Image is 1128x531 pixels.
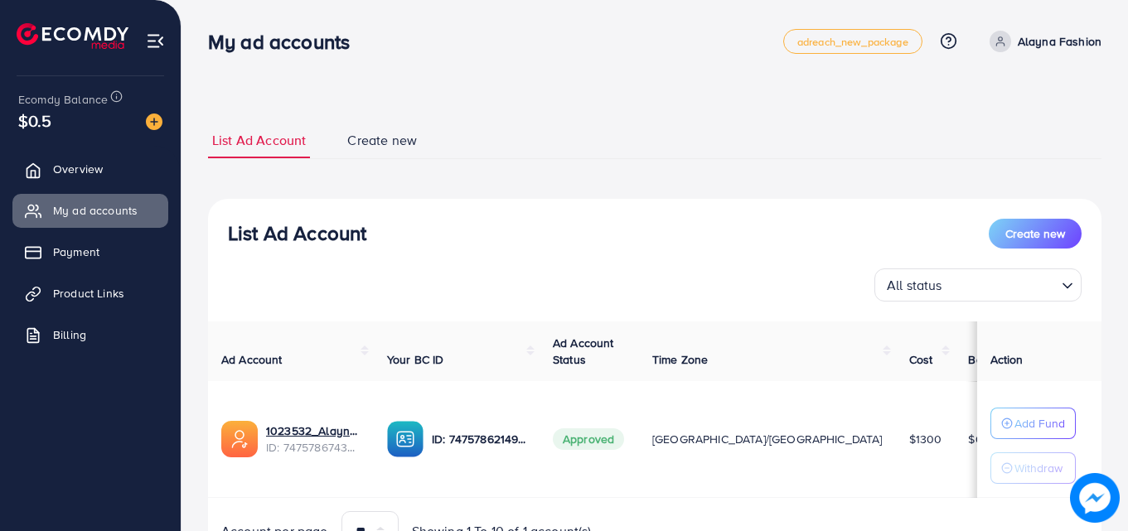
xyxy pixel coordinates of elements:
[1014,413,1065,433] p: Add Fund
[53,244,99,260] span: Payment
[12,194,168,227] a: My ad accounts
[797,36,908,47] span: adreach_new_package
[1070,473,1120,523] img: image
[990,452,1076,484] button: Withdraw
[17,23,128,49] img: logo
[874,268,1082,302] div: Search for option
[1005,225,1065,242] span: Create new
[53,161,103,177] span: Overview
[266,422,361,456] div: <span class='underline'>1023532_Alayna Fashion and Co_1740592250339</span></br>7475786743833362433
[1014,458,1063,478] p: Withdraw
[909,431,942,447] span: $1300
[990,408,1076,439] button: Add Fund
[553,335,614,368] span: Ad Account Status
[228,221,366,245] h3: List Ad Account
[652,431,883,447] span: [GEOGRAPHIC_DATA]/[GEOGRAPHIC_DATA]
[12,277,168,310] a: Product Links
[53,326,86,343] span: Billing
[387,421,424,457] img: ic-ba-acc.ded83a64.svg
[18,91,108,108] span: Ecomdy Balance
[909,351,933,368] span: Cost
[1018,31,1101,51] p: Alayna Fashion
[347,131,417,150] span: Create new
[783,29,922,54] a: adreach_new_package
[989,219,1082,249] button: Create new
[387,351,444,368] span: Your BC ID
[12,152,168,186] a: Overview
[12,318,168,351] a: Billing
[983,31,1101,52] a: Alayna Fashion
[266,422,361,439] a: 1023532_Alayna Fashion and Co_1740592250339
[221,351,283,368] span: Ad Account
[553,428,624,450] span: Approved
[652,351,708,368] span: Time Zone
[990,351,1024,368] span: Action
[146,31,165,51] img: menu
[884,273,946,297] span: All status
[208,30,363,54] h3: My ad accounts
[12,235,168,268] a: Payment
[266,439,361,456] span: ID: 7475786743833362433
[221,421,258,457] img: ic-ads-acc.e4c84228.svg
[947,270,1055,297] input: Search for option
[53,202,138,219] span: My ad accounts
[212,131,306,150] span: List Ad Account
[146,113,162,130] img: image
[53,285,124,302] span: Product Links
[18,109,52,133] span: $0.5
[432,429,526,449] p: ID: 7475786214956875777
